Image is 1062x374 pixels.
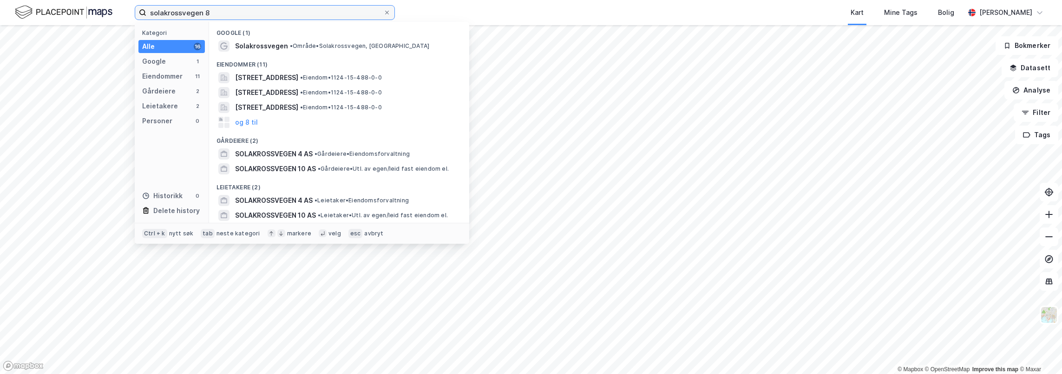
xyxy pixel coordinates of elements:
div: tab [201,229,215,238]
button: Bokmerker [996,36,1058,55]
span: Leietaker • Utl. av egen/leid fast eiendom el. [318,212,448,219]
span: • [318,165,321,172]
input: Søk på adresse, matrikkel, gårdeiere, leietakere eller personer [146,6,383,20]
div: Gårdeiere (2) [209,130,469,147]
div: neste kategori [216,230,260,237]
span: Leietaker • Eiendomsforvaltning [315,197,409,204]
div: Leietakere [142,100,178,112]
div: Leietakere (2) [209,176,469,193]
div: 1 [194,58,201,65]
span: Solakrossvegen [235,40,288,52]
div: Alle [142,41,155,52]
span: Gårdeiere • Eiendomsforvaltning [315,150,410,158]
span: SOLAKROSSVEGEN 10 AS [235,210,316,221]
span: [STREET_ADDRESS] [235,102,298,113]
div: 0 [194,117,201,125]
span: • [300,89,303,96]
span: Eiendom • 1124-15-488-0-0 [300,74,382,81]
div: Kart [851,7,864,18]
button: Filter [1014,103,1058,122]
span: [STREET_ADDRESS] [235,87,298,98]
div: [PERSON_NAME] [979,7,1032,18]
div: Gårdeiere [142,86,176,97]
img: logo.f888ab2527a4732fd821a326f86c7f29.svg [15,4,112,20]
button: og 8 til [235,117,258,128]
span: • [315,150,317,157]
div: Eiendommer [142,71,183,82]
iframe: Chat Widget [1016,329,1062,374]
div: 11 [194,73,201,80]
a: Mapbox homepage [3,361,44,371]
div: esc [348,229,363,238]
span: [STREET_ADDRESS] [235,72,298,83]
div: Google (1) [209,22,469,39]
div: 2 [194,102,201,110]
span: SOLAKROSSVEGEN 10 AS [235,163,316,174]
span: • [290,42,293,49]
div: Ctrl + k [142,229,167,238]
div: Delete history [153,205,200,216]
span: Område • Solakrossvegen, [GEOGRAPHIC_DATA] [290,42,429,50]
button: Analyse [1004,81,1058,100]
div: markere [287,230,311,237]
a: Improve this map [972,366,1018,373]
div: nytt søk [169,230,194,237]
a: Mapbox [898,366,923,373]
div: 0 [194,192,201,200]
a: OpenStreetMap [925,366,970,373]
div: Kategori [142,29,205,36]
img: Z [1040,306,1058,324]
span: • [300,74,303,81]
div: Eiendommer (11) [209,53,469,70]
div: Kontrollprogram for chat [1016,329,1062,374]
div: Bolig [938,7,954,18]
span: SOLAKROSSVEGEN 4 AS [235,195,313,206]
div: avbryt [364,230,383,237]
div: Personer [142,115,172,127]
span: • [315,197,317,204]
button: Tags [1015,126,1058,144]
span: • [300,104,303,111]
div: Mine Tags [884,7,918,18]
div: Historikk [142,190,183,201]
button: Datasett [1002,59,1058,77]
div: Google [142,56,166,67]
span: SOLAKROSSVEGEN 4 AS [235,148,313,160]
span: • [318,212,321,219]
div: velg [328,230,341,237]
div: 16 [194,43,201,50]
span: Eiendom • 1124-15-488-0-0 [300,104,382,111]
span: Gårdeiere • Utl. av egen/leid fast eiendom el. [318,165,449,173]
span: Eiendom • 1124-15-488-0-0 [300,89,382,96]
div: 2 [194,87,201,95]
